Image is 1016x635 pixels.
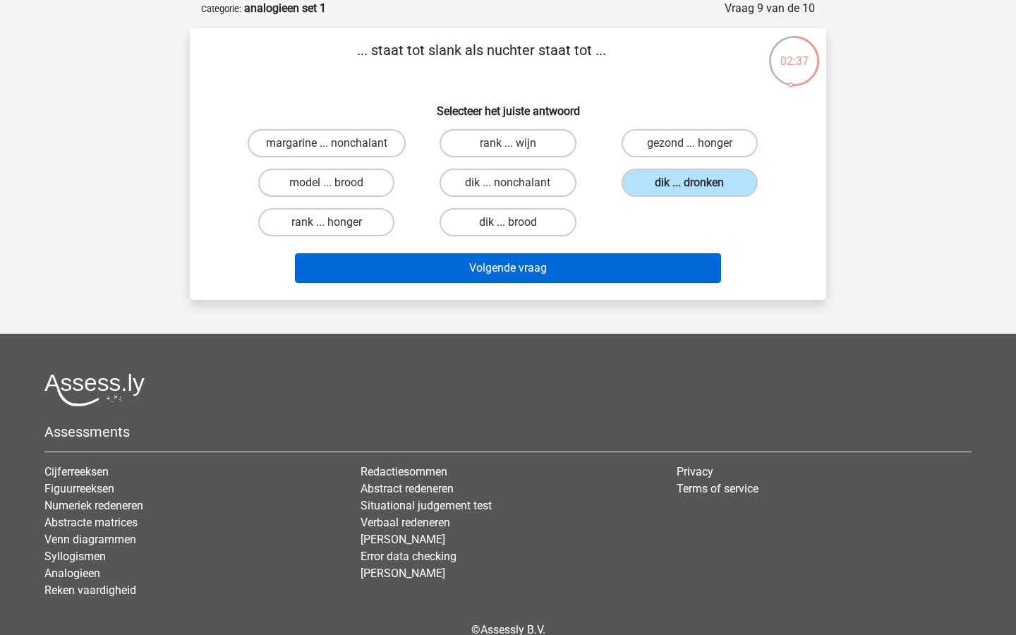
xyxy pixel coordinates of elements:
a: Numeriek redeneren [44,499,143,512]
div: 02:37 [768,35,821,70]
label: rank ... honger [258,208,394,236]
a: Cijferreeksen [44,465,109,478]
a: [PERSON_NAME] [361,567,445,580]
a: Terms of service [677,482,758,495]
h5: Assessments [44,423,972,440]
label: dik ... dronken [622,169,758,197]
p: ... staat tot slank als nuchter staat tot ... [212,40,751,82]
label: margarine ... nonchalant [248,129,406,157]
a: Figuurreeksen [44,482,114,495]
label: gezond ... honger [622,129,758,157]
h6: Selecteer het juiste antwoord [212,93,804,118]
a: Situational judgement test [361,499,492,512]
a: Reken vaardigheid [44,583,136,597]
a: Abstracte matrices [44,516,138,529]
label: model ... brood [258,169,394,197]
small: Categorie: [201,4,241,14]
a: Privacy [677,465,713,478]
a: Syllogismen [44,550,106,563]
strong: analogieen set 1 [244,1,326,15]
a: Redactiesommen [361,465,447,478]
a: Error data checking [361,550,456,563]
label: rank ... wijn [440,129,576,157]
a: Verbaal redeneren [361,516,450,529]
label: dik ... brood [440,208,576,236]
label: dik ... nonchalant [440,169,576,197]
img: Assessly logo [44,373,145,406]
a: Analogieen [44,567,100,580]
button: Volgende vraag [295,253,722,283]
a: Abstract redeneren [361,482,454,495]
a: [PERSON_NAME] [361,533,445,546]
a: Venn diagrammen [44,533,136,546]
